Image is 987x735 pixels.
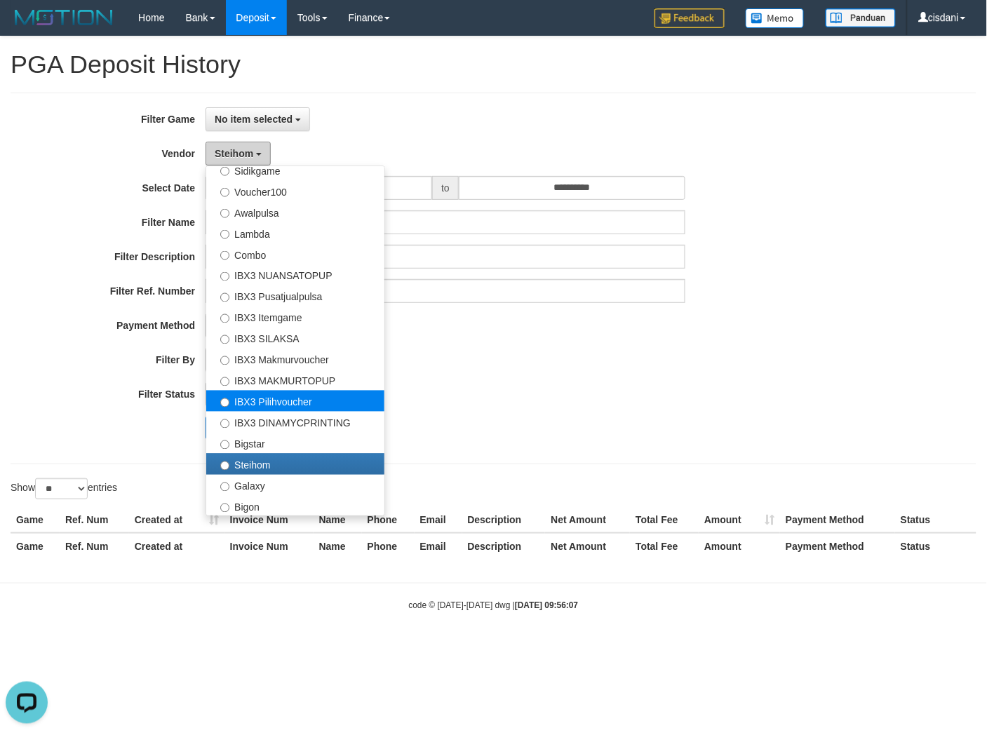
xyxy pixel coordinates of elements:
[206,264,384,285] label: IBX3 NUANSATOPUP
[206,306,384,328] label: IBX3 Itemgame
[206,370,384,391] label: IBX3 MAKMURTOPUP
[206,496,384,517] label: Bigon
[206,475,384,496] label: Galaxy
[630,533,699,559] th: Total Fee
[314,533,362,559] th: Name
[206,201,384,222] label: Awalpulsa
[545,507,630,533] th: Net Amount
[11,533,60,559] th: Game
[895,507,976,533] th: Status
[206,222,384,243] label: Lambda
[409,600,579,610] small: code © [DATE]-[DATE] dwg |
[220,209,229,218] input: Awalpulsa
[206,243,384,264] label: Combo
[515,600,578,610] strong: [DATE] 09:56:07
[220,440,229,450] input: Bigstar
[206,454,384,475] label: Steihom
[215,114,293,125] span: No item selected
[11,7,117,28] img: MOTION_logo.png
[220,377,229,386] input: IBX3 MAKMURTOPUP
[780,507,895,533] th: Payment Method
[220,188,229,197] input: Voucher100
[206,107,310,131] button: No item selected
[60,507,129,533] th: Ref. Num
[362,533,415,559] th: Phone
[206,180,384,201] label: Voucher100
[129,533,224,559] th: Created at
[432,176,459,200] span: to
[826,8,896,27] img: panduan.png
[11,507,60,533] th: Game
[206,349,384,370] label: IBX3 Makmurvoucher
[215,148,253,159] span: Steihom
[220,272,229,281] input: IBX3 NUANSATOPUP
[699,507,780,533] th: Amount
[206,142,271,166] button: Steihom
[746,8,805,28] img: Button%20Memo.svg
[206,328,384,349] label: IBX3 SILAKSA
[129,507,224,533] th: Created at
[220,461,229,471] input: Steihom
[780,533,895,559] th: Payment Method
[314,507,362,533] th: Name
[220,314,229,323] input: IBX3 Itemgame
[220,504,229,513] input: Bigon
[35,478,88,499] select: Showentries
[220,356,229,365] input: IBX3 Makmurvoucher
[206,433,384,454] label: Bigstar
[362,507,415,533] th: Phone
[220,251,229,260] input: Combo
[545,533,630,559] th: Net Amount
[60,533,129,559] th: Ref. Num
[6,6,48,48] button: Open LiveChat chat widget
[224,507,314,533] th: Invoice Num
[220,398,229,407] input: IBX3 Pilihvoucher
[220,483,229,492] input: Galaxy
[220,419,229,429] input: IBX3 DINAMYCPRINTING
[206,391,384,412] label: IBX3 Pilihvoucher
[895,533,976,559] th: Status
[220,335,229,344] input: IBX3 SILAKSA
[415,507,462,533] th: Email
[654,8,725,28] img: Feedback.jpg
[11,478,117,499] label: Show entries
[462,507,546,533] th: Description
[206,412,384,433] label: IBX3 DINAMYCPRINTING
[206,159,384,180] label: Sidikgame
[462,533,546,559] th: Description
[220,230,229,239] input: Lambda
[699,533,780,559] th: Amount
[224,533,314,559] th: Invoice Num
[11,50,976,79] h1: PGA Deposit History
[630,507,699,533] th: Total Fee
[220,167,229,176] input: Sidikgame
[220,293,229,302] input: IBX3 Pusatjualpulsa
[206,285,384,306] label: IBX3 Pusatjualpulsa
[415,533,462,559] th: Email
